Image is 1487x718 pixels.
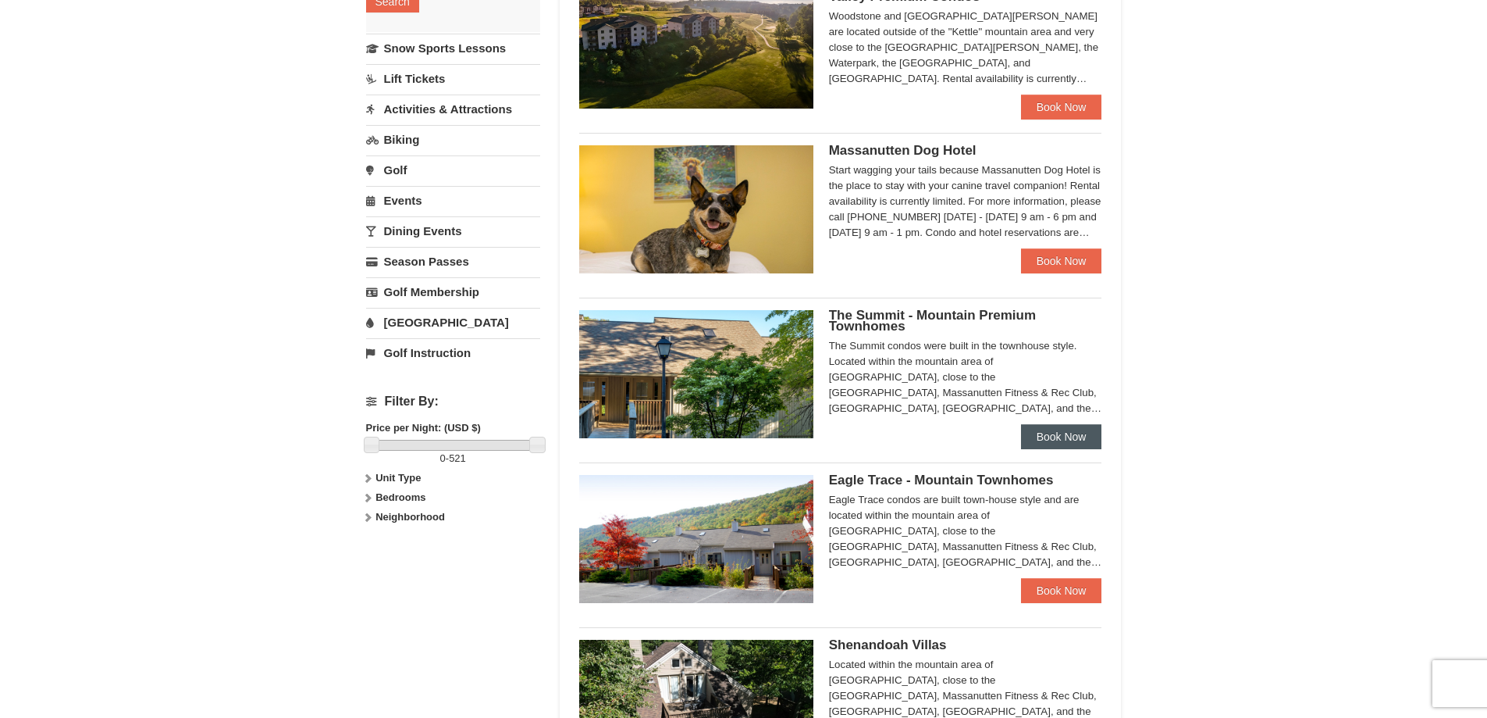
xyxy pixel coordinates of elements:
[449,452,466,464] span: 521
[829,9,1102,87] div: Woodstone and [GEOGRAPHIC_DATA][PERSON_NAME] are located outside of the "Kettle" mountain area an...
[829,492,1102,570] div: Eagle Trace condos are built town-house style and are located within the mountain area of [GEOGRA...
[366,422,481,434] strong: Price per Night: (USD $)
[1021,95,1102,120] a: Book Now
[366,451,540,466] label: -
[366,247,540,276] a: Season Passes
[1021,248,1102,273] a: Book Now
[366,338,540,367] a: Golf Instruction
[366,395,540,409] h4: Filter By:
[440,452,446,464] span: 0
[366,186,540,215] a: Events
[366,277,540,306] a: Golf Membership
[579,310,813,438] img: 19219034-1-0eee7e00.jpg
[366,95,540,123] a: Activities & Attractions
[366,64,540,93] a: Lift Tickets
[579,145,813,273] img: 27428181-5-81c892a3.jpg
[375,511,445,523] strong: Neighborhood
[829,638,947,652] span: Shenandoah Villas
[366,216,540,245] a: Dining Events
[829,143,977,158] span: Massanutten Dog Hotel
[366,34,540,63] a: Snow Sports Lessons
[366,125,540,154] a: Biking
[829,163,1102,241] div: Start wagging your tails because Massanutten Dog Hotel is the place to stay with your canine trav...
[829,338,1102,416] div: The Summit condos were built in the townhouse style. Located within the mountain area of [GEOGRAP...
[829,473,1054,488] span: Eagle Trace - Mountain Townhomes
[579,475,813,603] img: 19218983-1-9b289e55.jpg
[366,155,540,184] a: Golf
[375,472,421,484] strong: Unit Type
[375,491,425,503] strong: Bedrooms
[829,308,1036,334] span: The Summit - Mountain Premium Townhomes
[366,308,540,337] a: [GEOGRAPHIC_DATA]
[1021,424,1102,449] a: Book Now
[1021,578,1102,603] a: Book Now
